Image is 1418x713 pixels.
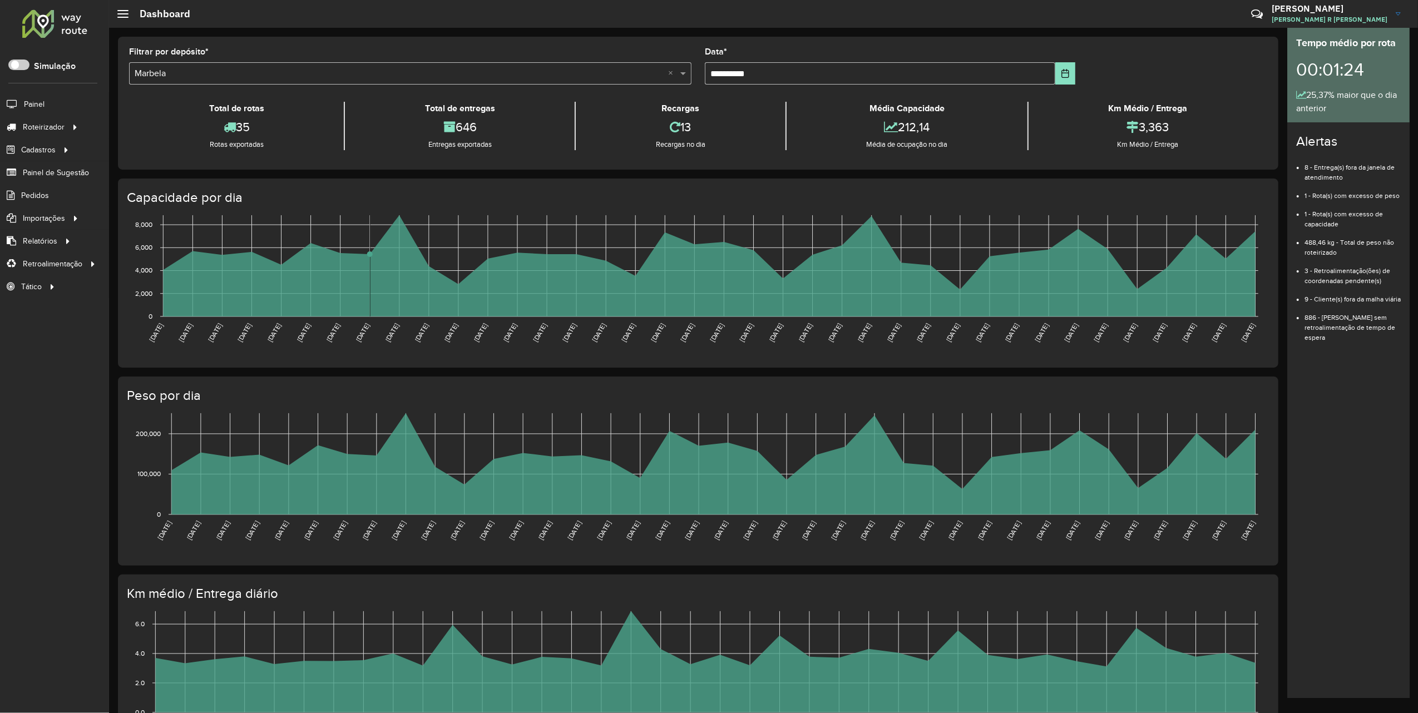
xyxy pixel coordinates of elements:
div: 00:01:24 [1296,51,1401,88]
h4: Peso por dia [127,388,1267,404]
h4: Km médio / Entrega diário [127,586,1267,602]
div: 25,37% maior que o dia anterior [1296,88,1401,115]
li: 488,46 kg - Total de peso não roteirizado [1305,229,1401,258]
text: [DATE] [508,520,524,541]
text: [DATE] [244,520,260,541]
div: Recargas no dia [579,139,782,150]
text: [DATE] [266,322,282,343]
label: Filtrar por depósito [129,45,209,58]
text: [DATE] [1122,322,1138,343]
text: [DATE] [713,520,729,541]
text: [DATE] [830,520,846,541]
text: [DATE] [185,520,201,541]
div: Km Médio / Entrega [1031,139,1264,150]
li: 1 - Rota(s) com excesso de capacidade [1305,201,1401,229]
text: [DATE] [801,520,817,541]
text: 2.0 [135,679,145,686]
text: [DATE] [443,322,459,343]
text: 8,000 [135,221,152,228]
text: [DATE] [361,520,377,541]
text: [DATE] [945,322,961,343]
label: Simulação [34,60,76,73]
text: [DATE] [650,322,666,343]
text: [DATE] [975,322,991,343]
span: Pedidos [21,190,49,201]
div: Km Médio / Entrega [1031,102,1264,115]
text: [DATE] [449,520,465,541]
span: [PERSON_NAME] R [PERSON_NAME] [1272,14,1387,24]
text: [DATE] [1181,322,1197,343]
text: 6,000 [135,244,152,251]
span: Painel de Sugestão [23,167,89,179]
text: [DATE] [1211,322,1227,343]
li: 886 - [PERSON_NAME] sem retroalimentação de tempo de espera [1305,304,1401,343]
div: 13 [579,115,782,139]
text: [DATE] [709,322,725,343]
text: [DATE] [1123,520,1139,541]
text: [DATE] [561,322,577,343]
li: 8 - Entrega(s) fora da janela de atendimento [1305,154,1401,182]
text: [DATE] [679,322,695,343]
div: Tempo médio por rota [1296,36,1401,51]
span: Retroalimentação [23,258,82,270]
div: 3,363 [1031,115,1264,139]
text: [DATE] [384,322,400,343]
text: [DATE] [768,322,784,343]
h3: [PERSON_NAME] [1272,3,1387,14]
text: [DATE] [1004,322,1020,343]
text: [DATE] [1006,520,1022,541]
text: [DATE] [918,520,934,541]
text: [DATE] [478,520,495,541]
text: [DATE] [177,322,194,343]
text: [DATE] [1093,322,1109,343]
text: 6.0 [135,620,145,627]
span: Tático [21,281,42,293]
text: [DATE] [886,322,902,343]
text: [DATE] [566,520,582,541]
text: [DATE] [236,322,253,343]
text: [DATE] [976,520,992,541]
text: [DATE] [620,322,636,343]
text: 4.0 [135,650,145,657]
span: Clear all [668,67,678,80]
text: 200,000 [136,430,161,437]
text: [DATE] [303,520,319,541]
text: [DATE] [391,520,407,541]
text: [DATE] [207,322,223,343]
text: [DATE] [215,520,231,541]
text: [DATE] [947,520,964,541]
text: [DATE] [888,520,905,541]
span: Importações [23,212,65,224]
text: [DATE] [859,520,876,541]
span: Cadastros [21,144,56,156]
text: [DATE] [1182,520,1198,541]
span: Roteirizador [23,121,65,133]
text: [DATE] [742,520,758,541]
a: Contato Rápido [1245,2,1269,26]
text: [DATE] [413,322,429,343]
text: [DATE] [654,520,670,541]
text: 0 [157,511,161,518]
text: [DATE] [325,322,341,343]
div: 646 [348,115,572,139]
text: [DATE] [1063,322,1079,343]
div: Total de rotas [132,102,341,115]
div: 212,14 [789,115,1025,139]
text: [DATE] [797,322,813,343]
text: [DATE] [420,520,436,541]
text: 4,000 [135,267,152,274]
text: [DATE] [827,322,843,343]
text: [DATE] [1034,322,1050,343]
label: Data [705,45,727,58]
li: 9 - Cliente(s) fora da malha viária [1305,286,1401,304]
h2: Dashboard [129,8,190,20]
span: Relatórios [23,235,57,247]
text: [DATE] [1064,520,1080,541]
text: [DATE] [915,322,931,343]
text: [DATE] [502,322,518,343]
text: [DATE] [591,322,607,343]
text: 2,000 [135,290,152,297]
text: [DATE] [1152,520,1168,541]
text: [DATE] [295,322,312,343]
text: [DATE] [772,520,788,541]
